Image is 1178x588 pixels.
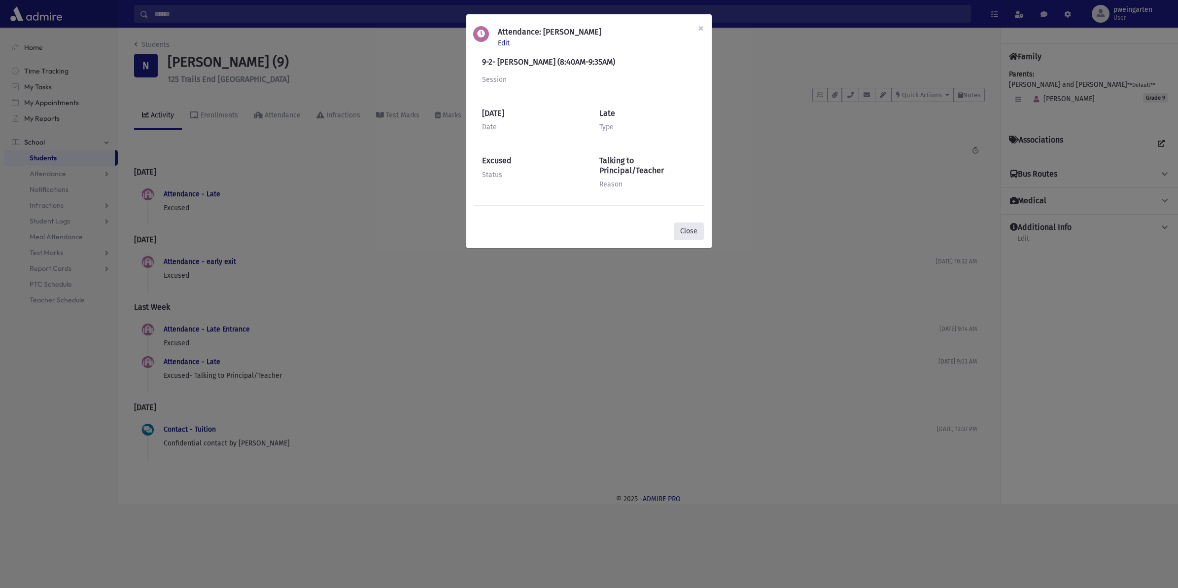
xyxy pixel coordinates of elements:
[599,179,696,189] div: Reason
[482,109,579,118] h6: [DATE]
[698,21,704,35] span: ×
[482,74,696,85] div: Session
[482,170,579,180] div: Status
[482,57,696,67] h6: 9-2- [PERSON_NAME] (8:40AM-9:35AM)
[599,122,696,132] div: Type
[690,14,712,42] button: Close
[674,222,704,240] button: Close
[498,26,601,38] h6: Attendance: [PERSON_NAME]
[599,109,696,118] h6: Late
[498,39,514,47] a: Edit
[482,122,579,132] div: Date
[599,156,696,175] h6: Talking to Principal/Teacher
[482,156,579,165] h6: Excused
